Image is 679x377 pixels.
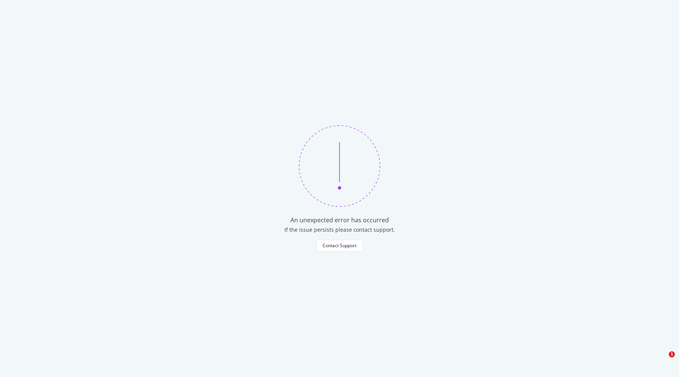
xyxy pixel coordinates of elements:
div: If the issue persists please contact support. [284,226,395,234]
img: 370bne1z.png [299,125,380,207]
iframe: Intercom live chat [653,351,671,369]
div: Contact Support [323,242,356,249]
div: An unexpected error has occurred [290,216,389,225]
button: Contact Support [316,240,363,252]
span: 1 [669,351,675,357]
